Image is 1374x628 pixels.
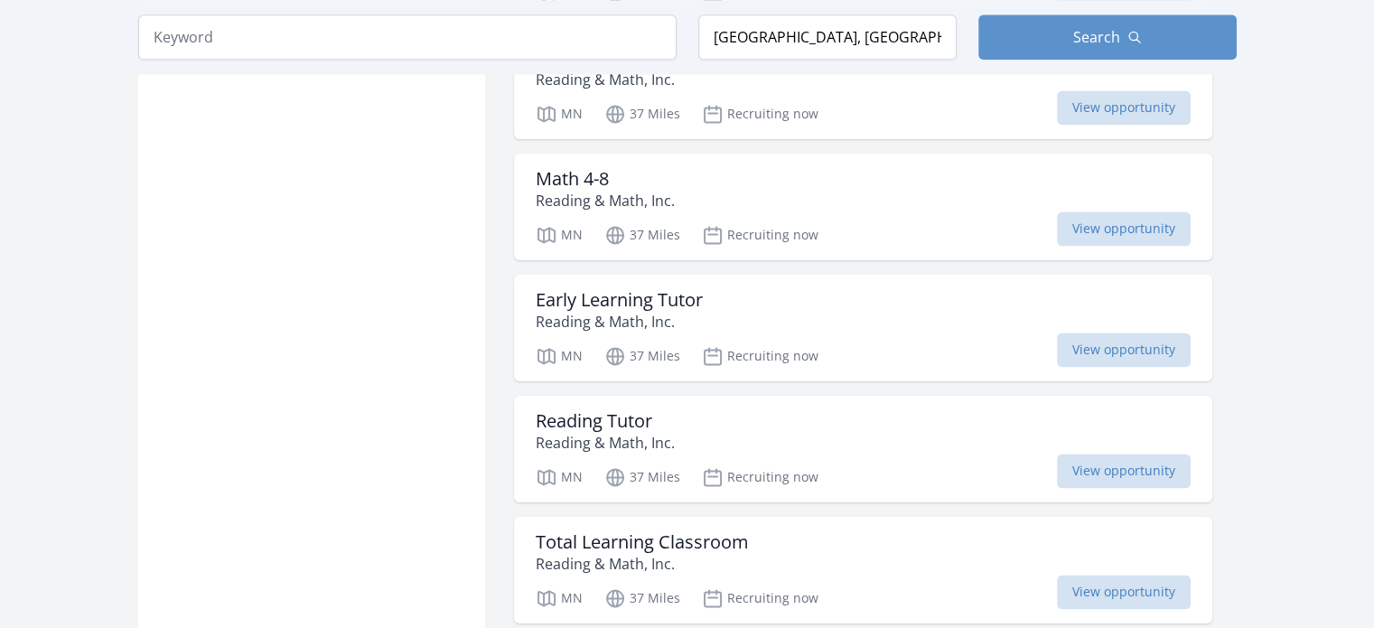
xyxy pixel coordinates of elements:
[536,553,749,575] p: Reading & Math, Inc.
[514,33,1212,139] a: Math K-3 Tutor Reading & Math, Inc. MN 37 Miles Recruiting now View opportunity
[698,14,957,60] input: Location
[536,531,749,553] h3: Total Learning Classroom
[604,466,680,488] p: 37 Miles
[702,466,818,488] p: Recruiting now
[536,190,675,211] p: Reading & Math, Inc.
[1057,454,1191,488] span: View opportunity
[138,14,677,60] input: Keyword
[514,154,1212,260] a: Math 4-8 Reading & Math, Inc. MN 37 Miles Recruiting now View opportunity
[702,103,818,125] p: Recruiting now
[536,345,583,367] p: MN
[536,587,583,609] p: MN
[536,311,703,333] p: Reading & Math, Inc.
[604,103,680,125] p: 37 Miles
[702,345,818,367] p: Recruiting now
[536,466,583,488] p: MN
[604,587,680,609] p: 37 Miles
[514,517,1212,623] a: Total Learning Classroom Reading & Math, Inc. MN 37 Miles Recruiting now View opportunity
[604,345,680,367] p: 37 Miles
[514,275,1212,381] a: Early Learning Tutor Reading & Math, Inc. MN 37 Miles Recruiting now View opportunity
[978,14,1237,60] button: Search
[536,103,583,125] p: MN
[536,224,583,246] p: MN
[514,396,1212,502] a: Reading Tutor Reading & Math, Inc. MN 37 Miles Recruiting now View opportunity
[536,289,703,311] h3: Early Learning Tutor
[536,168,675,190] h3: Math 4-8
[536,410,675,432] h3: Reading Tutor
[604,224,680,246] p: 37 Miles
[1057,211,1191,246] span: View opportunity
[1057,575,1191,609] span: View opportunity
[702,587,818,609] p: Recruiting now
[536,432,675,454] p: Reading & Math, Inc.
[1057,333,1191,367] span: View opportunity
[1073,26,1120,48] span: Search
[702,224,818,246] p: Recruiting now
[536,69,675,90] p: Reading & Math, Inc.
[1057,90,1191,125] span: View opportunity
